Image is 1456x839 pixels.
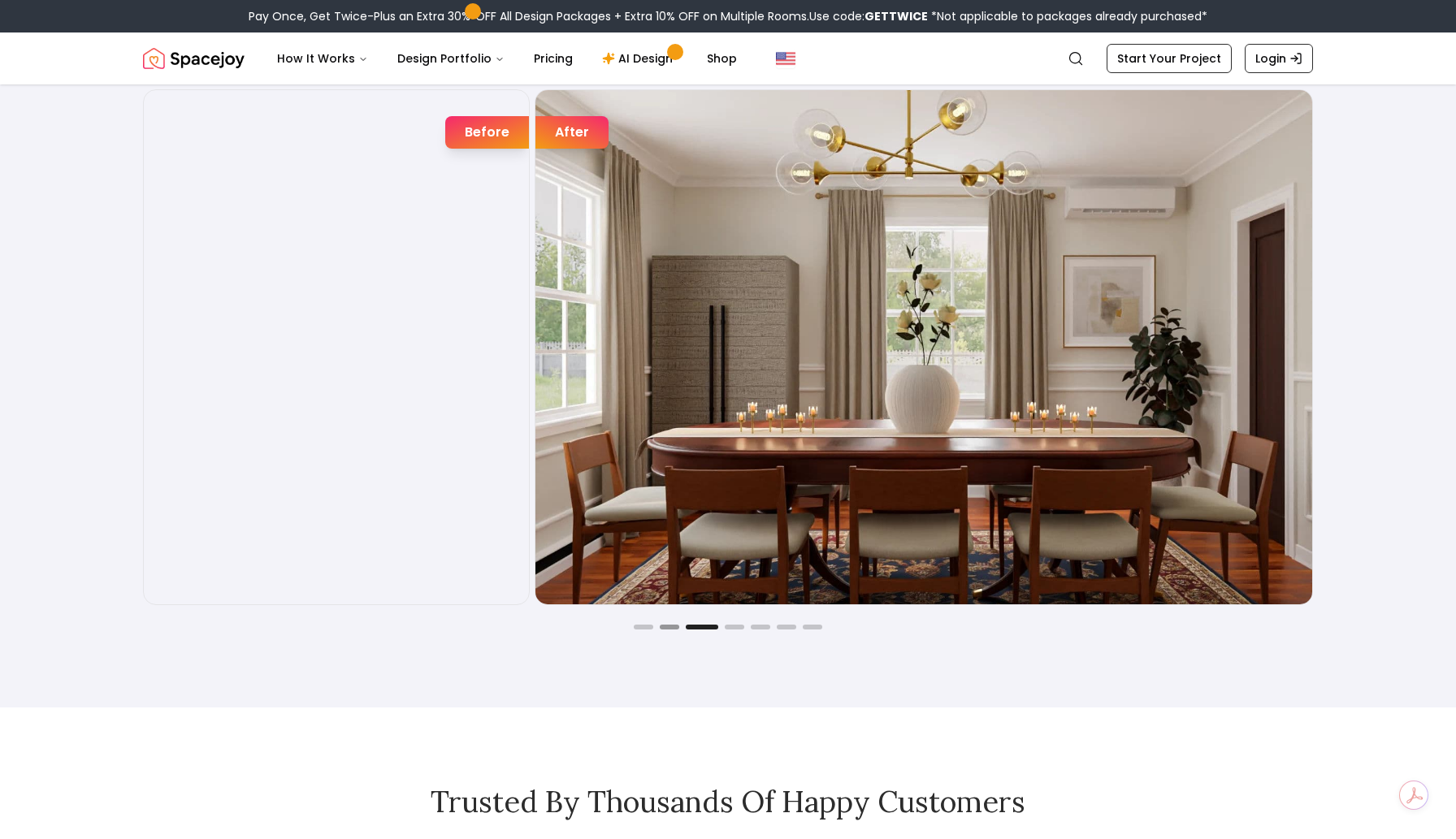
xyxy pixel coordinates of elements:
div: Carousel [143,89,1313,605]
div: Pay Once, Get Twice-Plus an Extra 30% OFF All Design Packages + Extra 10% OFF on Multiple Rooms. [249,8,1207,24]
button: Go to slide 1 [634,625,653,629]
a: AI Design [589,42,691,75]
nav: Global [143,32,1313,84]
span: *Not applicable to packages already purchased* [928,8,1207,24]
button: Go to slide 6 [777,625,796,629]
a: Start Your Project [1107,44,1232,73]
img: United States [776,49,795,68]
div: 3 / 7 [143,89,1313,605]
button: Go to slide 3 [686,625,718,629]
img: Dining Room design before designing with Spacejoy [144,90,529,604]
nav: Main [264,42,750,75]
span: Use code: [809,8,928,24]
button: Go to slide 2 [660,625,679,629]
a: Spacejoy [143,42,245,75]
button: Go to slide 4 [725,625,744,629]
button: How It Works [264,42,381,75]
button: Go to slide 7 [803,625,822,629]
a: Login [1245,44,1313,73]
img: Spacejoy Logo [143,42,245,75]
button: Go to slide 5 [751,625,770,629]
a: Shop [694,42,750,75]
h2: Trusted by Thousands of Happy Customers [143,785,1313,818]
div: After [535,116,609,149]
b: GETTWICE [864,8,928,24]
button: Design Portfolio [384,42,518,75]
img: Dining Room design after designing with Spacejoy [535,90,1312,604]
a: Pricing [521,42,586,75]
div: Before [445,116,529,149]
